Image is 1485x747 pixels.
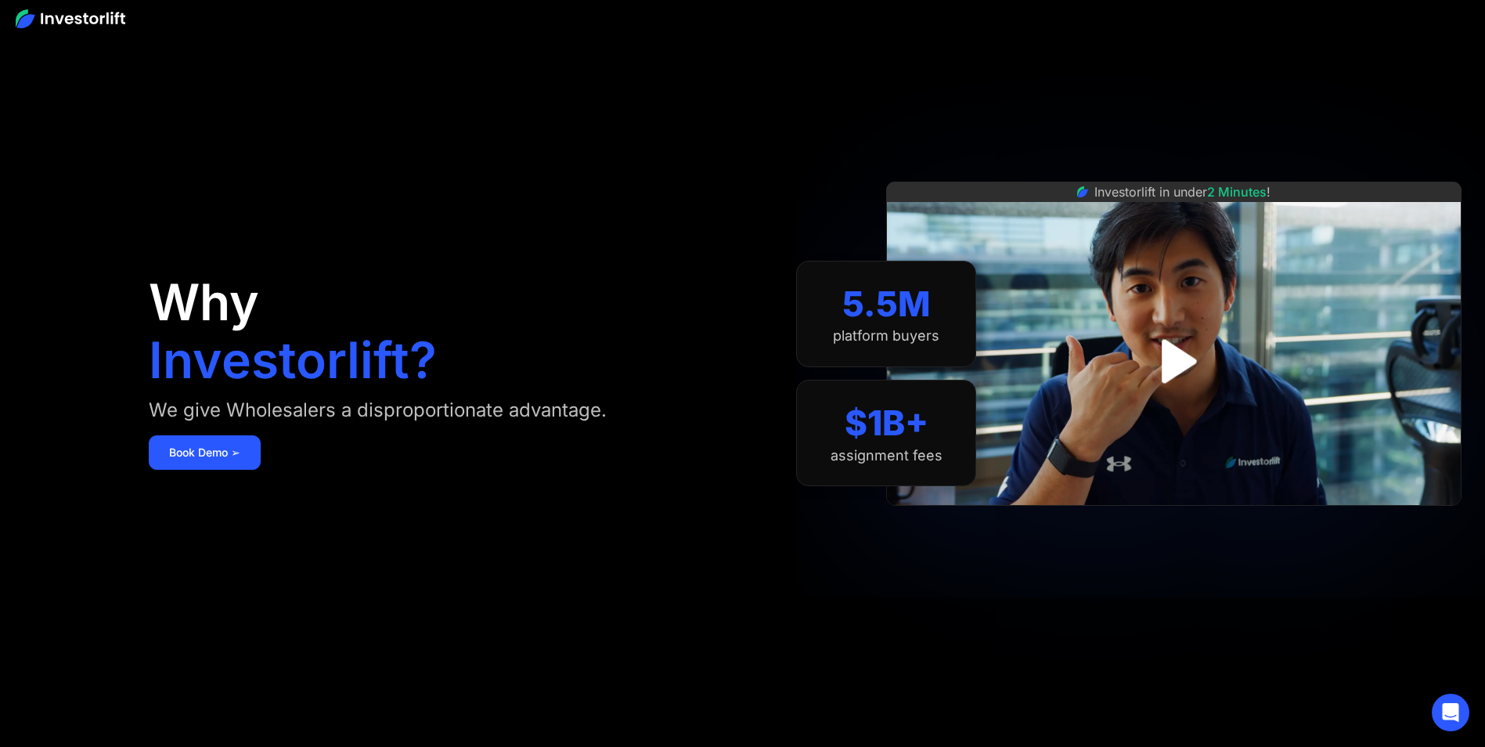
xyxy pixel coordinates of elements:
[149,277,259,327] h1: Why
[833,327,939,345] div: platform buyers
[1057,514,1292,532] iframe: Customer reviews powered by Trustpilot
[1139,327,1209,396] a: open lightbox
[1432,694,1469,731] div: Open Intercom Messenger
[831,447,943,464] div: assignment fees
[845,402,928,444] div: $1B+
[842,283,931,325] div: 5.5M
[1207,184,1267,200] span: 2 Minutes
[1094,182,1271,201] div: Investorlift in under !
[149,398,607,423] div: We give Wholesalers a disproportionate advantage.
[149,335,437,385] h1: Investorlift?
[149,435,261,470] a: Book Demo ➢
